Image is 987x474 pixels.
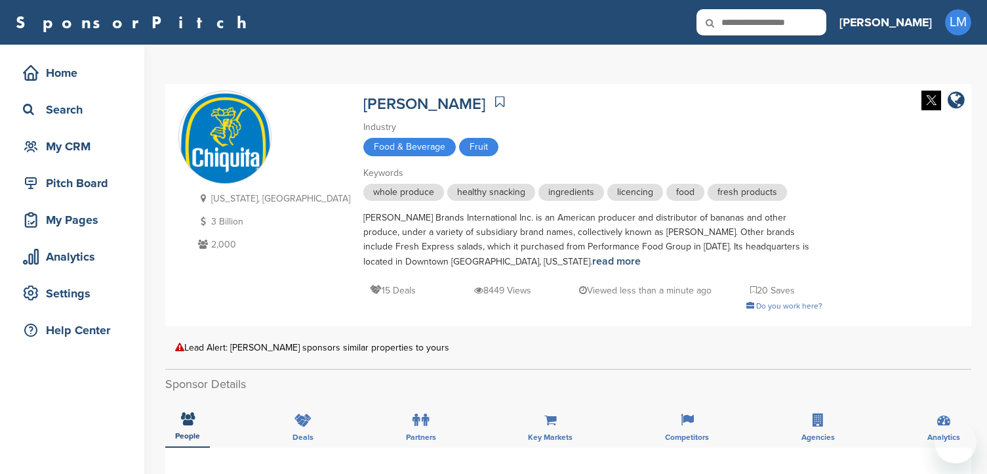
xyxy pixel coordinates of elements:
span: LM [945,9,971,35]
span: Do you work here? [756,301,822,311]
div: Help Center [20,318,131,342]
a: Pitch Board [13,168,131,198]
img: Sponsorpitch & Chiquita [179,91,271,205]
p: Viewed less than a minute ago [579,282,712,299]
p: 2,000 [195,236,350,253]
a: Search [13,95,131,125]
iframe: Button to launch messaging window [935,421,977,463]
span: Key Markets [528,433,573,441]
a: SponsorPitch [16,14,255,31]
h2: Sponsor Details [165,376,971,393]
p: [US_STATE], [GEOGRAPHIC_DATA] [195,190,350,207]
div: Keywords [363,166,822,181]
a: Do you work here? [746,301,822,311]
img: Twitter white [921,91,941,110]
div: Industry [363,120,822,135]
div: My CRM [20,135,131,158]
span: food [666,184,704,201]
div: Pitch Board [20,171,131,195]
div: Lead Alert: [PERSON_NAME] sponsors similar properties to yours [175,343,961,353]
div: Home [20,61,131,85]
span: Food & Beverage [363,138,456,156]
a: Help Center [13,315,131,345]
div: Search [20,98,131,121]
span: whole produce [363,184,444,201]
a: My Pages [13,205,131,235]
span: Deals [292,433,313,441]
span: Agencies [801,433,835,441]
div: Settings [20,282,131,305]
p: 20 Saves [750,282,795,299]
a: [PERSON_NAME] [363,95,485,114]
span: Competitors [665,433,709,441]
a: Analytics [13,242,131,272]
h3: [PERSON_NAME] [839,13,932,32]
span: fresh products [708,184,787,201]
a: Home [13,58,131,88]
span: Fruit [459,138,498,156]
a: Settings [13,278,131,309]
p: 8449 Views [474,282,531,299]
span: ingredients [538,184,604,201]
a: company link [948,91,965,112]
span: Partners [406,433,436,441]
a: [PERSON_NAME] [839,8,932,37]
a: My CRM [13,131,131,162]
div: [PERSON_NAME] Brands International Inc. is an American producer and distributor of bananas and ot... [363,211,822,269]
div: My Pages [20,208,131,232]
span: licencing [607,184,663,201]
a: read more [592,255,641,268]
p: 3 Billion [195,213,350,230]
span: Analytics [927,433,960,441]
span: healthy snacking [447,184,535,201]
span: People [175,432,200,440]
p: 15 Deals [370,282,416,299]
div: Analytics [20,245,131,269]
